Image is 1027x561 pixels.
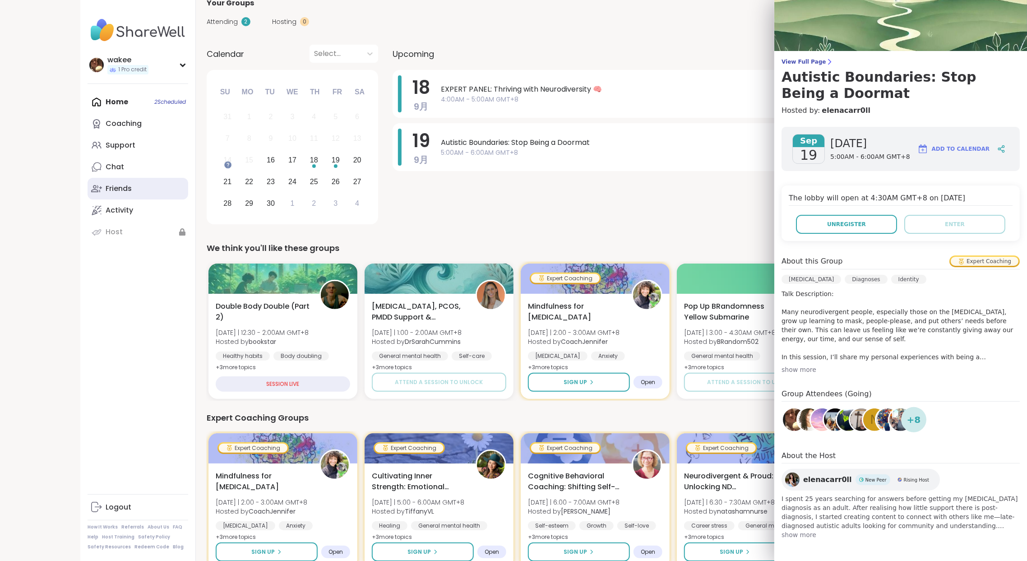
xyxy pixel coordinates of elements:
[88,134,188,156] a: Support
[810,407,835,432] a: CharIotte
[218,172,237,191] div: Choose Sunday, September 21st, 2025
[782,69,1020,102] h3: Autistic Boundaries: Stop Being a Doormat
[796,407,822,432] a: nikkideane
[782,58,1020,102] a: View Full PageAutistic Boundaries: Stop Being a Doormat
[305,129,324,148] div: Not available Thursday, September 11th, 2025
[782,407,807,432] a: wakee
[312,197,316,209] div: 2
[782,469,940,491] a: elenacarr0llelenacarr0llNew PeerNew PeerRising HostRising Host
[216,328,309,337] span: [DATE] | 12:30 - 2:00AM GMT+8
[528,498,620,507] span: [DATE] | 6:00 - 7:00AM GMT+8
[591,352,625,361] div: Anxiety
[684,373,819,392] button: Attend a session to unlock
[283,151,302,170] div: Choose Wednesday, September 17th, 2025
[88,544,131,550] a: Safety Resources
[312,111,316,123] div: 4
[411,521,487,530] div: General mental health
[717,337,759,346] b: BRandom502
[441,137,920,148] span: Autistic Boundaries: Stop Being a Doormat
[216,337,309,346] span: Hosted by
[372,507,464,516] span: Hosted by
[247,132,251,144] div: 8
[272,17,296,27] span: Hosting
[782,530,1020,539] span: show more
[823,407,848,432] a: bella222
[326,172,345,191] div: Choose Friday, September 26th, 2025
[283,172,302,191] div: Choose Wednesday, September 24th, 2025
[216,301,310,323] span: Double Body Double (Part 2)
[305,194,324,213] div: Choose Thursday, October 2nd, 2025
[89,58,104,72] img: wakee
[326,151,345,170] div: Choose Friday, September 19th, 2025
[531,444,600,453] div: Expert Coaching
[216,498,307,507] span: [DATE] | 2:00 - 3:00AM GMT+8
[561,507,611,516] b: [PERSON_NAME]
[88,178,188,199] a: Friends
[88,534,98,540] a: Help
[720,548,743,556] span: Sign Up
[305,82,325,102] div: Th
[837,408,860,431] img: MoonLeafRaQuel
[865,477,887,483] span: New Peer
[215,82,235,102] div: Su
[793,134,824,147] span: Sep
[240,129,259,148] div: Not available Monday, September 8th, 2025
[223,154,231,166] div: 14
[888,407,913,432] a: VictoriaAndDoggie
[332,176,340,188] div: 26
[118,66,147,74] span: 1 Pro credit
[218,107,237,127] div: Not available Sunday, August 31st, 2025
[372,352,448,361] div: General mental health
[305,151,324,170] div: Choose Thursday, September 18th, 2025
[782,494,1020,530] span: I spent 25 years searching for answers before getting my [MEDICAL_DATA] diagnosis as an adult. Af...
[267,154,275,166] div: 16
[106,205,133,215] div: Activity
[452,352,492,361] div: Self-care
[207,17,238,27] span: Attending
[241,17,250,26] div: 2
[641,379,655,386] span: Open
[106,502,131,512] div: Logout
[288,132,296,144] div: 10
[353,132,361,144] div: 13
[216,352,270,361] div: Healthy habits
[708,378,796,386] span: Attend a session to unlock
[412,128,430,153] span: 19
[796,215,897,234] button: Unregister
[528,352,588,361] div: [MEDICAL_DATA]
[932,145,990,153] span: Add to Calendar
[310,176,318,188] div: 25
[414,100,429,113] span: 9月
[237,82,257,102] div: Mo
[347,172,367,191] div: Choose Saturday, September 27th, 2025
[889,408,912,431] img: VictoriaAndDoggie
[803,474,852,485] span: elenacarr0ll
[782,105,1020,116] h4: Hosted by:
[827,220,866,228] span: Unregister
[528,337,620,346] span: Hosted by
[218,129,237,148] div: Not available Sunday, September 7th, 2025
[405,337,461,346] b: DrSarahCummins
[850,408,873,431] img: Siggi
[328,548,343,556] span: Open
[393,48,434,60] span: Upcoming
[528,301,622,323] span: Mindfulness for [MEDICAL_DATA]
[375,444,444,453] div: Expert Coaching
[822,105,870,116] a: elenacarr0ll
[528,373,630,392] button: Sign Up
[414,153,429,166] span: 9月
[88,113,188,134] a: Coaching
[207,48,244,60] span: Calendar
[218,194,237,213] div: Choose Sunday, September 28th, 2025
[782,365,1020,374] div: show more
[800,147,817,163] span: 19
[684,337,776,346] span: Hosted by
[326,107,345,127] div: Not available Friday, September 5th, 2025
[717,507,768,516] b: natashamnurse
[261,172,281,191] div: Choose Tuesday, September 23rd, 2025
[279,521,313,530] div: Anxiety
[355,111,359,123] div: 6
[216,507,307,516] span: Hosted by
[845,275,887,284] div: Diagnoses
[477,451,505,479] img: TiffanyVL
